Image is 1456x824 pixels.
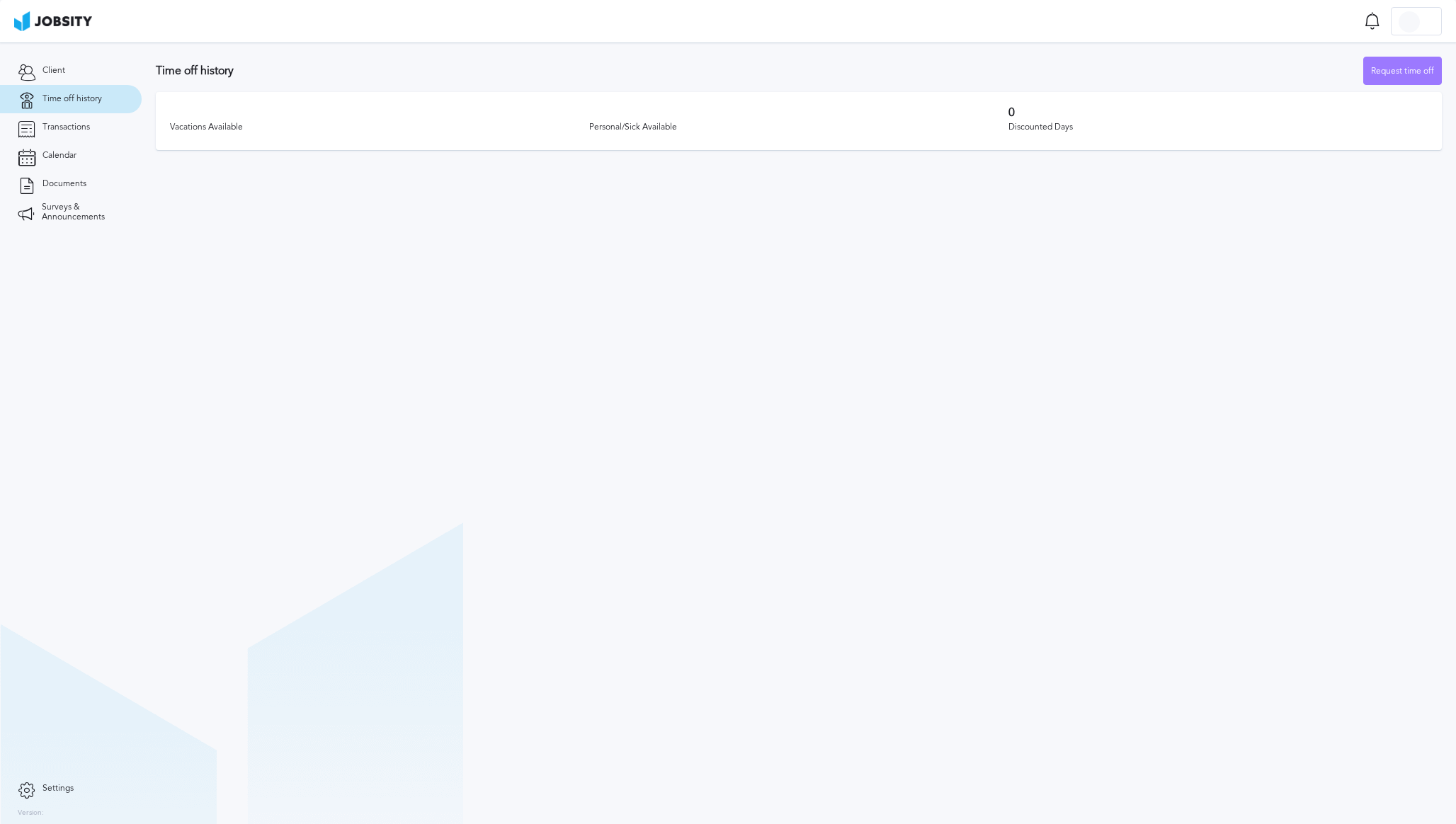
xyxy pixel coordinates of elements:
[156,64,1363,77] h3: Time off history
[42,122,90,132] span: Transactions
[42,94,102,104] span: Time off history
[589,122,1008,132] div: Personal/Sick Available
[42,784,74,794] span: Settings
[42,151,76,161] span: Calendar
[14,11,92,31] img: ab4bad089aa723f57921c736e9817d99.png
[42,179,86,189] span: Documents
[1363,57,1442,85] button: Request time off
[1008,122,1428,132] div: Discounted Days
[42,66,65,76] span: Client
[42,202,124,222] span: Surveys & Announcements
[1364,57,1441,86] div: Request time off
[1008,106,1428,119] h3: 0
[18,809,44,818] label: Version:
[170,122,589,132] div: Vacations Available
